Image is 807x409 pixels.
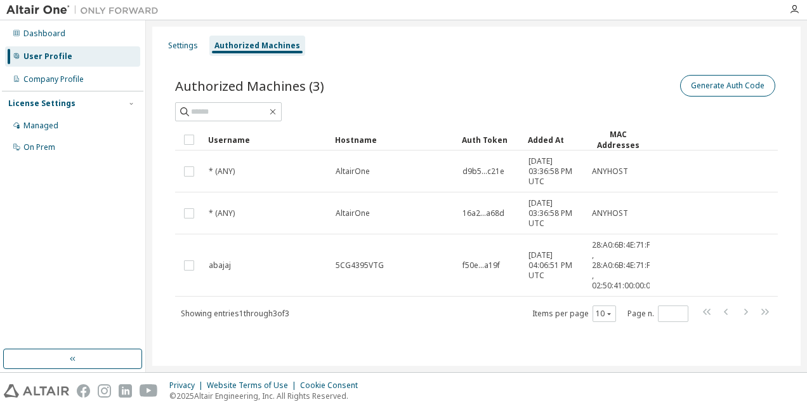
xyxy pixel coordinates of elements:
span: Authorized Machines (3) [175,77,324,95]
span: Items per page [532,305,616,322]
div: Managed [23,121,58,131]
div: Company Profile [23,74,84,84]
div: Cookie Consent [300,380,365,391]
span: [DATE] 04:06:51 PM UTC [528,250,581,281]
p: © 2025 Altair Engineering, Inc. All Rights Reserved. [169,391,365,401]
img: youtube.svg [140,384,158,398]
span: f50e...a19f [463,260,500,271]
div: User Profile [23,51,72,62]
span: 5CG4395VTG [336,260,384,271]
img: instagram.svg [98,384,111,398]
span: 28:A0:6B:4E:71:FD , 28:A0:6B:4E:71:F9 , 02:50:41:00:00:01 [592,240,656,291]
span: ANYHOST [592,208,628,218]
span: AltairOne [336,166,370,177]
span: AltairOne [336,208,370,218]
img: facebook.svg [77,384,90,398]
span: 16a2...a68d [463,208,504,218]
div: Settings [168,41,198,51]
div: Website Terms of Use [207,380,300,391]
span: Showing entries 1 through 3 of 3 [181,308,289,319]
div: License Settings [8,98,75,109]
div: Hostname [335,130,452,150]
div: Added At [528,130,581,150]
div: Username [208,130,325,150]
span: Page n. [627,305,688,322]
span: [DATE] 03:36:58 PM UTC [528,156,581,187]
div: Authorized Machines [214,41,300,51]
div: MAC Addresses [591,129,645,151]
span: [DATE] 03:36:58 PM UTC [528,198,581,229]
img: Altair One [6,4,165,17]
span: * (ANY) [209,166,235,177]
span: d9b5...c21e [463,166,504,177]
button: Generate Auth Code [680,75,775,97]
img: linkedin.svg [119,384,132,398]
span: ANYHOST [592,166,628,177]
span: * (ANY) [209,208,235,218]
img: altair_logo.svg [4,384,69,398]
button: 10 [596,309,613,319]
div: Privacy [169,380,207,391]
div: Dashboard [23,29,65,39]
div: On Prem [23,142,55,152]
span: abajaj [209,260,231,271]
div: Auth Token [462,130,518,150]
